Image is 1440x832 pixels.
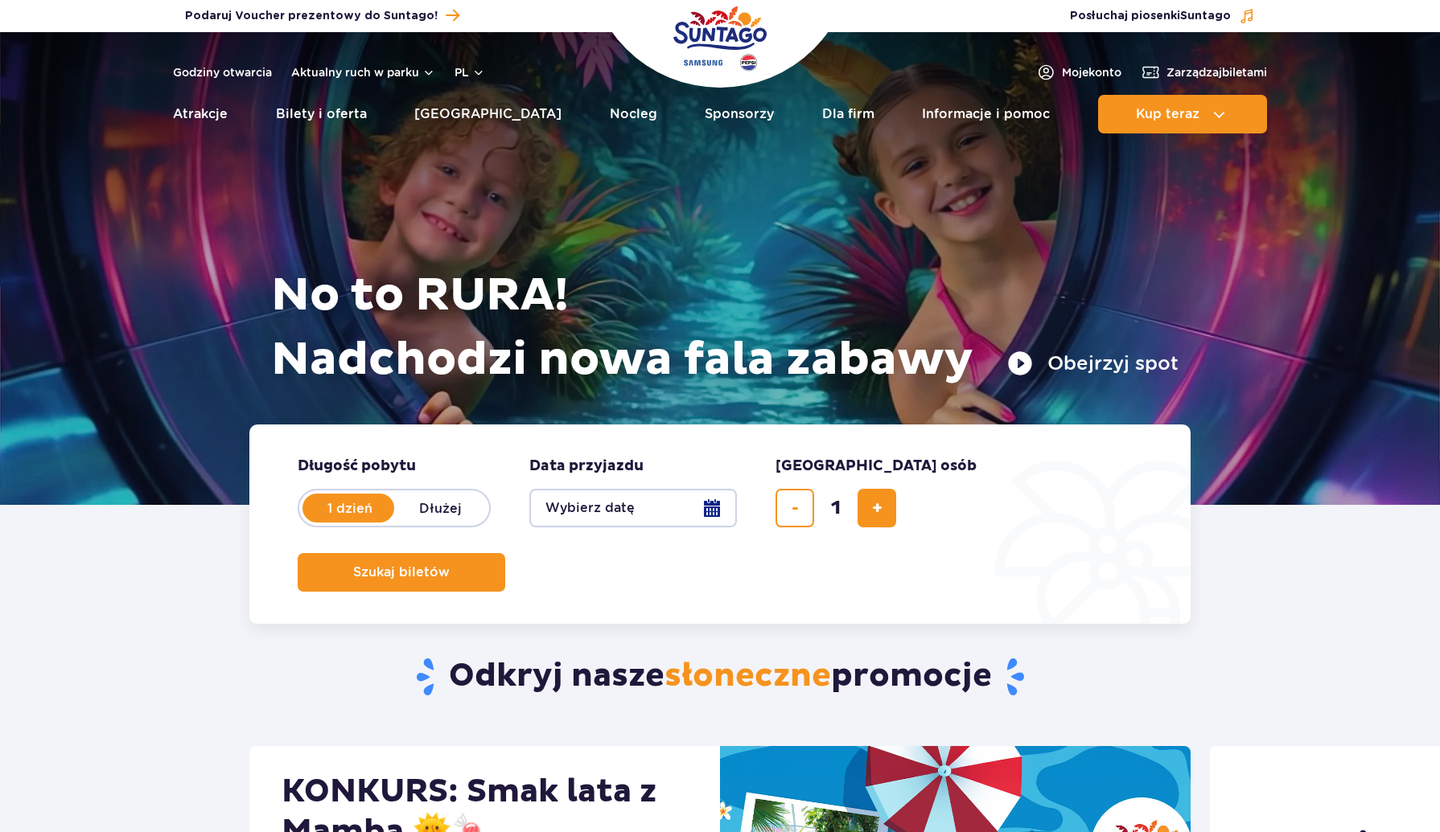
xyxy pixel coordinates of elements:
[1141,63,1267,82] a: Zarządzajbiletami
[529,457,644,476] span: Data przyjazdu
[1062,64,1121,80] span: Moje konto
[173,64,272,80] a: Godziny otwarcia
[822,95,874,133] a: Dla firm
[858,489,896,527] button: dodaj bilet
[776,457,977,476] span: [GEOGRAPHIC_DATA] osób
[249,424,1191,624] form: Planowanie wizyty w Park of Poland
[529,489,737,527] button: Wybierz datę
[1070,8,1231,24] span: Posłuchaj piosenki
[353,565,450,580] span: Szukaj biletów
[1166,64,1267,80] span: Zarządzaj biletami
[276,95,367,133] a: Bilety i oferta
[1036,63,1121,82] a: Mojekonto
[455,64,485,80] button: pl
[304,491,396,525] label: 1 dzień
[185,5,459,27] a: Podaruj Voucher prezentowy do Suntago!
[1098,95,1267,133] button: Kup teraz
[271,264,1179,392] h1: No to RURA! Nadchodzi nowa fala zabawy
[776,489,814,527] button: usuń bilet
[922,95,1050,133] a: Informacje i pomoc
[394,491,486,525] label: Dłużej
[817,489,855,527] input: liczba biletów
[1070,8,1255,24] button: Posłuchaj piosenkiSuntago
[610,95,657,133] a: Nocleg
[664,656,831,696] span: słoneczne
[185,8,438,24] span: Podaruj Voucher prezentowy do Suntago!
[298,457,416,476] span: Długość pobytu
[1136,107,1199,121] span: Kup teraz
[705,95,774,133] a: Sponsorzy
[173,95,228,133] a: Atrakcje
[291,66,435,79] button: Aktualny ruch w parku
[1180,10,1231,22] span: Suntago
[414,95,562,133] a: [GEOGRAPHIC_DATA]
[298,553,505,592] button: Szukaj biletów
[249,656,1191,698] h2: Odkryj nasze promocje
[1007,350,1179,376] button: Obejrzyj spot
